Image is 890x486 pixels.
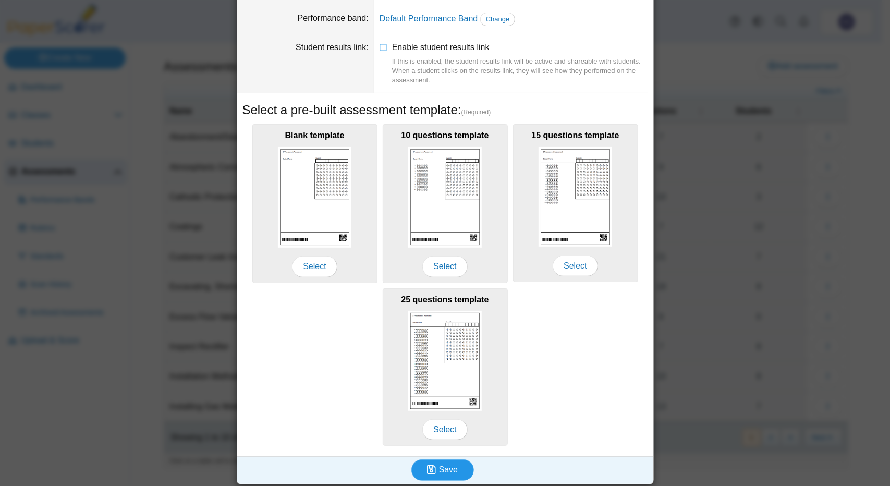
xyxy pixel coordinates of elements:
h5: Select a pre-built assessment template: [242,101,648,119]
span: Select [422,419,467,440]
span: Select [292,256,337,277]
a: Default Performance Band [380,14,478,23]
div: If this is enabled, the student results link will be active and shareable with students. When a s... [392,57,648,86]
span: Save [439,465,458,474]
img: scan_sheet_15_questions.png [539,147,613,247]
b: 15 questions template [531,131,619,140]
b: 25 questions template [401,295,489,304]
label: Performance band [298,14,369,22]
button: Save [411,459,474,480]
label: Student results link [296,43,369,52]
img: scan_sheet_blank.png [278,147,352,247]
span: Change [486,15,510,23]
span: Select [422,256,467,277]
img: scan_sheet_10_questions.png [408,147,482,247]
span: Enable student results link [392,43,648,85]
span: Select [553,256,598,276]
a: Change [480,13,516,26]
span: (Required) [461,108,491,117]
img: scan_sheet_25_questions.png [408,311,482,411]
b: 10 questions template [401,131,489,140]
b: Blank template [285,131,345,140]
